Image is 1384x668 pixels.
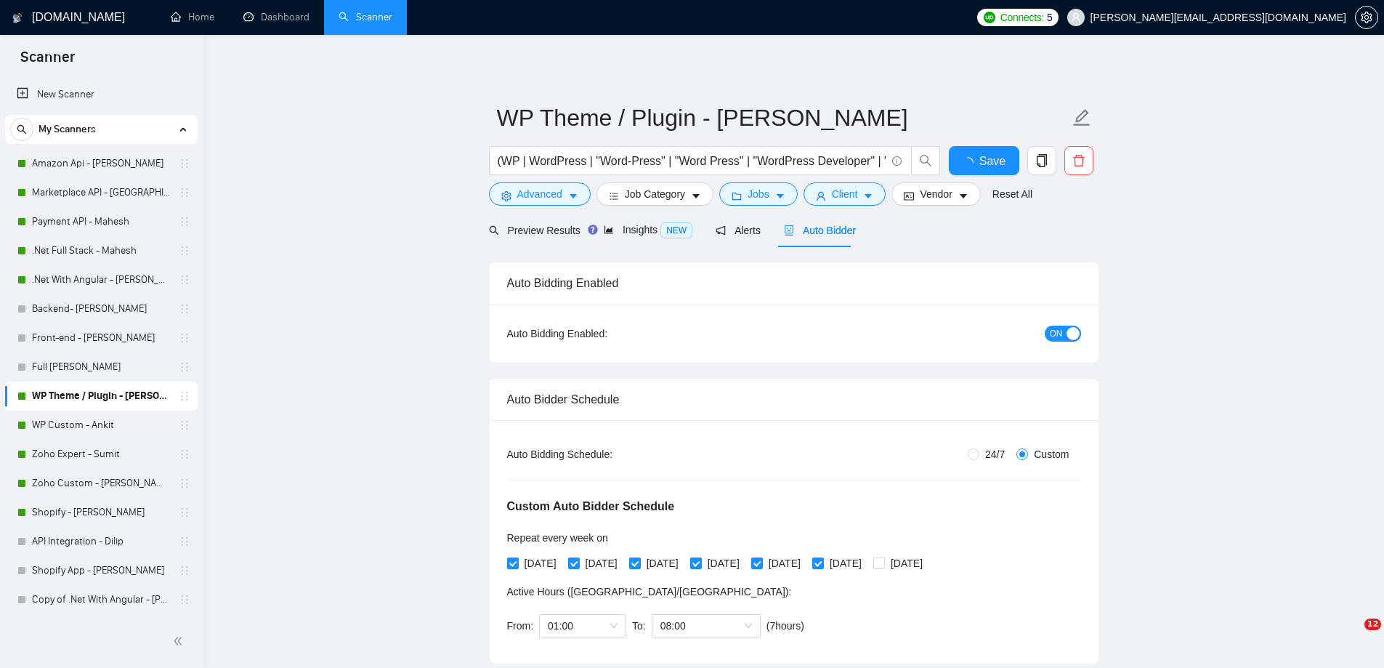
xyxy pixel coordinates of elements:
input: Scanner name... [497,100,1069,136]
span: [DATE] [885,555,928,571]
div: Auto Bidding Enabled [507,262,1081,304]
li: New Scanner [5,80,198,109]
span: 01:00 [548,615,618,637]
a: Shopify - [PERSON_NAME] [32,498,170,527]
span: holder [179,478,190,489]
span: robot [784,225,794,236]
span: holder [179,332,190,344]
a: Backend- [PERSON_NAME] [32,294,170,323]
button: copy [1027,146,1056,175]
span: user [1071,12,1081,23]
img: upwork-logo.png [984,12,995,23]
button: settingAdvancedcaret-down [489,182,591,206]
div: Auto Bidding Enabled: [507,326,698,342]
span: holder [179,216,190,228]
button: delete [1064,146,1093,175]
span: caret-down [775,190,785,201]
span: holder [179,361,190,373]
span: ( 7 hours) [766,620,804,632]
button: search [911,146,940,175]
span: holder [179,390,190,402]
div: Auto Bidding Schedule: [507,446,698,462]
a: dashboardDashboard [243,11,309,23]
a: Front-end - [PERSON_NAME] [32,323,170,353]
a: Marketplace API - [GEOGRAPHIC_DATA] [32,178,170,207]
li: My Scanners [5,115,198,614]
span: bars [609,190,619,201]
span: idcard [904,190,914,201]
span: holder [179,303,190,315]
span: Insights [604,224,692,236]
span: search [11,124,33,134]
a: WP Theme / Plugin - [PERSON_NAME] [32,382,170,411]
a: setting [1355,12,1378,23]
div: Tooltip anchor [586,223,599,236]
span: 08:00 [660,615,752,637]
span: area-chart [604,225,614,235]
a: WP Custom - Ankit [32,411,170,440]
span: Preview Results [489,225,580,236]
button: userClientcaret-down [804,182,886,206]
a: searchScanner [339,11,392,23]
span: Save [979,152,1005,170]
span: Custom [1028,446,1075,462]
button: search [10,118,33,141]
a: API Integration - Dilip [32,527,170,556]
span: delete [1065,154,1093,167]
a: New Scanner [17,80,186,109]
span: [DATE] [824,555,867,571]
span: Active Hours ( [GEOGRAPHIC_DATA]/[GEOGRAPHIC_DATA] ): [507,586,792,597]
span: setting [1356,12,1377,23]
input: Search Freelance Jobs... [498,152,886,170]
span: holder [179,565,190,576]
span: Jobs [748,186,769,202]
span: search [489,225,499,236]
span: Auto Bidder [784,225,856,236]
span: [DATE] [519,555,562,571]
span: My Scanners [39,115,96,144]
span: Alerts [716,225,761,236]
a: homeHome [171,11,214,23]
span: 24/7 [979,446,1011,462]
span: 12 [1364,619,1381,630]
span: caret-down [691,190,701,201]
span: From: [507,620,534,632]
a: .Net Full Stack - Mahesh [32,236,170,265]
span: info-circle [892,156,902,166]
span: caret-down [958,190,968,201]
span: To: [632,620,646,632]
span: Connects: [1000,9,1044,25]
iframe: Intercom live chat [1335,619,1369,653]
span: caret-down [568,190,578,201]
span: holder [179,507,190,518]
a: Full [PERSON_NAME] [32,353,170,382]
span: Repeat every week on [507,532,608,544]
a: Shopify App - [PERSON_NAME] [32,556,170,585]
span: Job Category [625,186,685,202]
span: holder [179,187,190,198]
span: Vendor [920,186,952,202]
span: setting [501,190,511,201]
span: folder [732,190,742,201]
span: Advanced [517,186,562,202]
a: Zoho Expert - Sumit [32,440,170,469]
span: loading [962,157,979,169]
span: ON [1050,326,1063,342]
span: Client [832,186,858,202]
span: edit [1072,108,1091,127]
span: user [816,190,826,201]
a: Amazon Api - [PERSON_NAME] [32,149,170,178]
span: [DATE] [702,555,745,571]
span: holder [179,448,190,460]
button: setting [1355,6,1378,29]
span: holder [179,536,190,547]
span: holder [179,419,190,431]
span: double-left [173,634,187,648]
span: copy [1028,154,1056,167]
button: idcardVendorcaret-down [891,182,980,206]
button: Save [949,146,1019,175]
span: [DATE] [763,555,806,571]
span: [DATE] [580,555,623,571]
span: 5 [1047,9,1053,25]
span: holder [179,158,190,169]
